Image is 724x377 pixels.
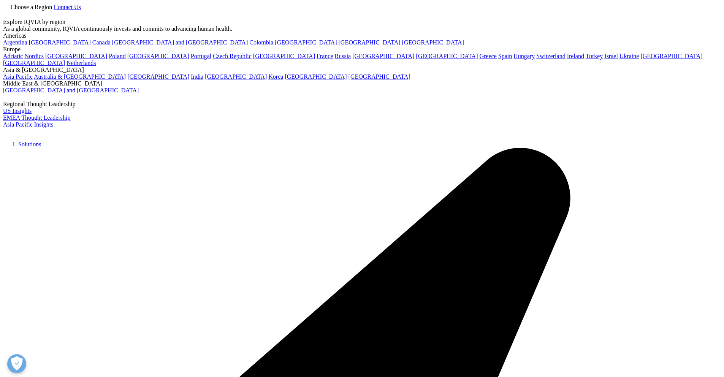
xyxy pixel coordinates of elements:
[416,53,478,59] a: [GEOGRAPHIC_DATA]
[3,60,65,66] a: [GEOGRAPHIC_DATA]
[513,53,535,59] a: Hungary
[253,53,315,59] a: [GEOGRAPHIC_DATA]
[3,108,32,114] a: US Insights
[604,53,618,59] a: Israel
[567,53,584,59] a: Ireland
[3,46,721,53] div: Europe
[112,39,248,46] a: [GEOGRAPHIC_DATA] and [GEOGRAPHIC_DATA]
[11,4,52,10] span: Choose a Region
[352,53,414,59] a: [GEOGRAPHIC_DATA]
[29,39,91,46] a: [GEOGRAPHIC_DATA]
[285,73,347,80] a: [GEOGRAPHIC_DATA]
[317,53,333,59] a: France
[205,73,267,80] a: [GEOGRAPHIC_DATA]
[213,53,252,59] a: Czech Republic
[127,73,189,80] a: [GEOGRAPHIC_DATA]
[402,39,464,46] a: [GEOGRAPHIC_DATA]
[249,39,273,46] a: Colombia
[54,4,81,10] a: Contact Us
[109,53,125,59] a: Poland
[3,73,33,80] a: Asia Pacific
[349,73,410,80] a: [GEOGRAPHIC_DATA]
[3,121,53,128] a: Asia Pacific Insights
[45,53,107,59] a: [GEOGRAPHIC_DATA]
[3,25,721,32] div: As a global community, IQVIA continuously invests and commits to advancing human health.
[3,39,27,46] a: Argentina
[498,53,512,59] a: Spain
[3,101,721,108] div: Regional Thought Leadership
[3,80,721,87] div: Middle East & [GEOGRAPHIC_DATA]
[335,53,351,59] a: Russia
[67,60,96,66] a: Netherlands
[191,53,211,59] a: Portugal
[3,32,721,39] div: Americas
[3,53,23,59] a: Adriatic
[3,87,139,93] a: [GEOGRAPHIC_DATA] and [GEOGRAPHIC_DATA]
[275,39,337,46] a: [GEOGRAPHIC_DATA]
[7,354,26,373] button: Open Preferences
[339,39,401,46] a: [GEOGRAPHIC_DATA]
[18,141,41,147] a: Solutions
[3,19,721,25] div: Explore IQVIA by region
[191,73,203,80] a: India
[127,53,189,59] a: [GEOGRAPHIC_DATA]
[586,53,603,59] a: Turkey
[92,39,111,46] a: Canada
[24,53,44,59] a: Nordics
[536,53,565,59] a: Switzerland
[479,53,496,59] a: Greece
[34,73,126,80] a: Australia & [GEOGRAPHIC_DATA]
[3,67,721,73] div: Asia & [GEOGRAPHIC_DATA]
[619,53,639,59] a: Ukraine
[3,114,70,121] a: EMEA Thought Leadership
[268,73,283,80] a: Korea
[640,53,702,59] a: [GEOGRAPHIC_DATA]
